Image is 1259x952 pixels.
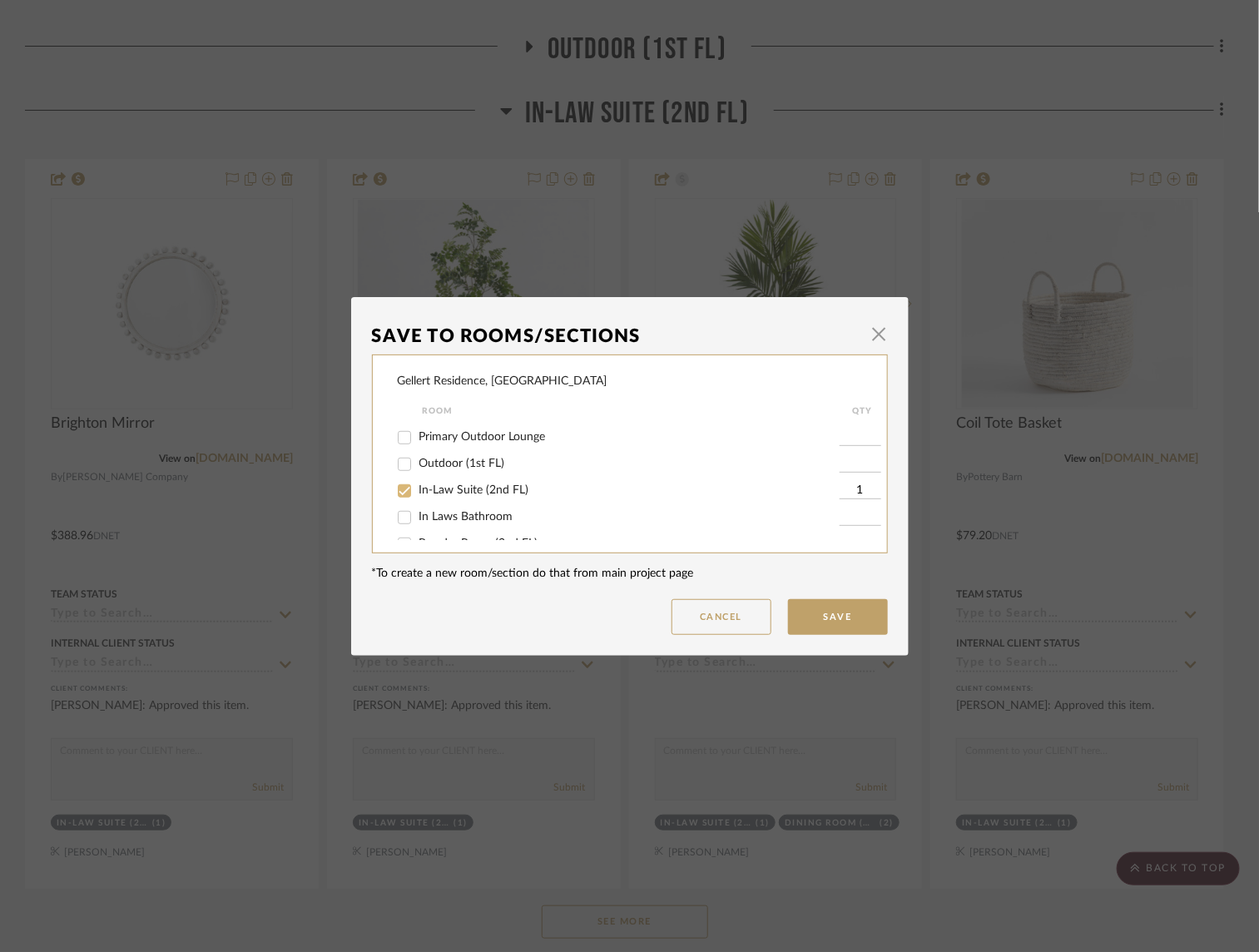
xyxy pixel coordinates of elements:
[419,484,529,496] span: In-Law Suite (2nd FL)
[398,373,607,390] div: Gellert Residence, [GEOGRAPHIC_DATA]
[863,318,896,351] button: Close
[419,538,538,549] span: Powder Room (2nd FL)
[419,431,546,443] span: Primary Outdoor Lounge
[419,458,505,469] span: Outdoor (1st FL)
[419,511,513,523] span: In Laws Bathroom
[372,565,888,583] div: *To create a new room/section do that from main project page
[423,401,840,421] div: Room
[372,318,888,355] dialog-header: Save To Rooms/Sections
[840,401,885,421] div: QTY
[372,318,863,355] div: Save To Rooms/Sections
[672,599,771,635] button: Cancel
[788,599,888,635] button: Save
